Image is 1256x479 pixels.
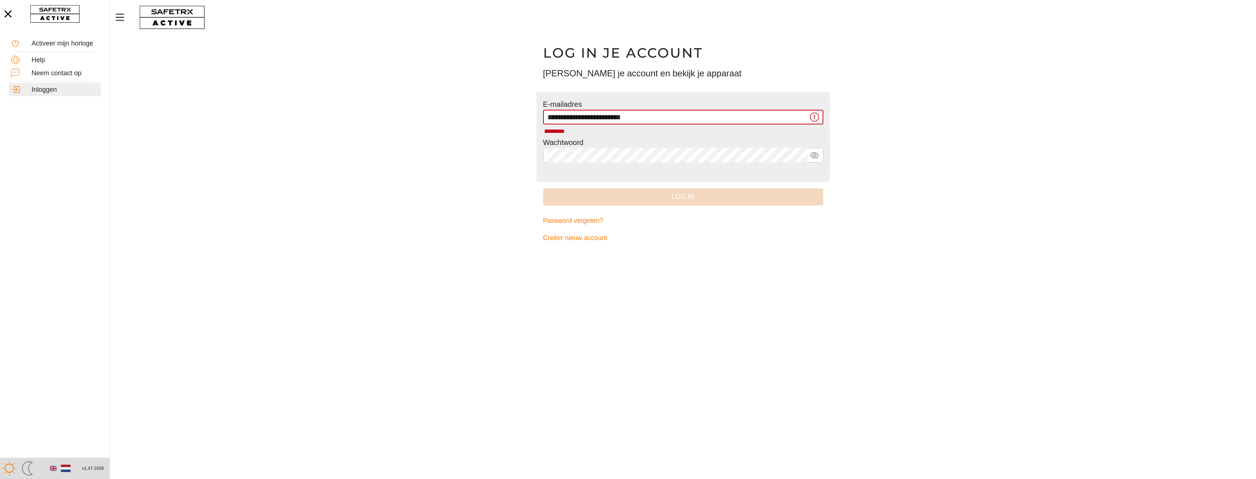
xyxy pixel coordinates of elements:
div: Help [32,56,99,64]
img: ContactUs.svg [11,69,20,77]
img: ModeLight.svg [2,461,17,476]
button: Menu [114,10,132,25]
button: Nederlands [59,462,72,475]
h3: [PERSON_NAME] je account en bekijk je apparaat [543,67,823,80]
span: v1.47.1659 [82,465,104,472]
img: Help.svg [11,55,20,64]
button: Engels [47,462,59,475]
div: Activeer mijn horloge [32,40,99,48]
img: nl.svg [61,464,70,473]
button: v1.47.1659 [78,462,108,475]
span: Log in [549,191,817,203]
button: Log in [543,188,823,206]
div: Inloggen [32,86,99,94]
span: Creëer nieuw account [543,232,607,244]
label: Wachtwoord [543,138,583,146]
a: Creëer nieuw account [543,229,823,247]
h1: Log in je account [543,44,823,61]
a: Password vergeten? [543,212,823,229]
img: ModeDark.svg [20,461,35,476]
img: en.svg [50,465,56,472]
span: Password vergeten? [543,215,603,226]
label: E-mailadres [543,100,582,108]
div: Neem contact op [32,69,99,77]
